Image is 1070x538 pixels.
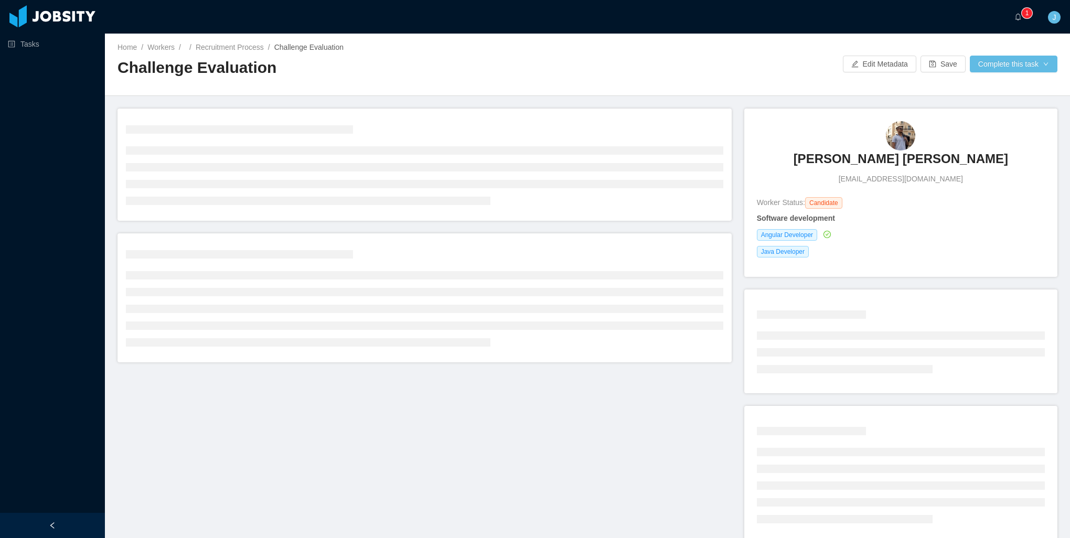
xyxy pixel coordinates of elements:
i: icon: bell [1014,13,1022,20]
a: icon: check-circle [821,230,831,239]
span: J [1053,11,1056,24]
a: icon: profileTasks [8,34,97,55]
img: 434111be-baaf-4a8e-90e8-198e2e336d4b.jpeg [886,121,915,150]
a: [PERSON_NAME] [PERSON_NAME] [794,150,1008,174]
span: Angular Developer [757,229,817,241]
h3: [PERSON_NAME] [PERSON_NAME] [794,150,1008,167]
span: / [268,43,270,51]
span: Challenge Evaluation [274,43,344,51]
span: Worker Status: [757,198,805,207]
a: Recruitment Process [196,43,264,51]
a: Workers [147,43,175,51]
span: / [189,43,191,51]
sup: 1 [1022,8,1032,18]
p: 1 [1025,8,1029,18]
span: [EMAIL_ADDRESS][DOMAIN_NAME] [839,174,963,185]
span: / [141,43,143,51]
span: Candidate [805,197,842,209]
button: icon: editEdit Metadata [843,56,916,72]
button: Complete this taskicon: down [970,56,1057,72]
span: / [179,43,181,51]
button: icon: saveSave [921,56,966,72]
h2: Challenge Evaluation [117,57,587,79]
strong: Software development [757,214,835,222]
span: Java Developer [757,246,809,257]
i: icon: check-circle [823,231,831,238]
a: Home [117,43,137,51]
